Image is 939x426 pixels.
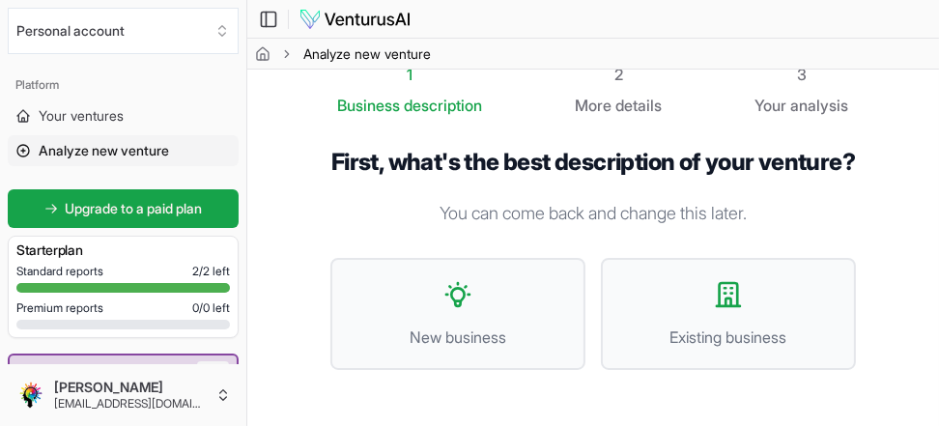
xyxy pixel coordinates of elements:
span: analysis [791,96,849,115]
img: ACg8ocKoR5uPX0TPk0ohgAsnfEi8EW9T6d5TDbaVTc0IYJxuxyMae3W-Ag=s96-c [15,380,46,411]
span: Standard reports [16,264,103,279]
button: New business [330,258,585,370]
span: Analyze new venture [303,44,431,64]
nav: breadcrumb [255,44,431,64]
span: New business [352,326,564,349]
span: Business [338,94,401,117]
span: Your [755,94,787,117]
h1: First, what's the best description of your venture? [330,148,856,177]
span: details [616,96,663,115]
a: Your ventures [8,100,239,131]
span: Community [41,361,110,381]
span: Premium reports [16,300,103,316]
button: [PERSON_NAME][EMAIL_ADDRESS][DOMAIN_NAME] [8,372,239,418]
p: You can come back and change this later. [330,200,856,227]
div: Platform [8,70,239,100]
span: Existing business [622,326,835,349]
a: Analyze new venture [8,135,239,166]
img: logo [299,8,412,31]
span: Upgrade to a paid plan [66,199,203,218]
span: [EMAIL_ADDRESS][DOMAIN_NAME] [54,396,208,412]
span: 0 / 0 left [192,300,230,316]
div: 2 [576,63,663,86]
h3: Starter plan [16,241,230,260]
span: 2 / 2 left [192,264,230,279]
span: Analyze new venture [39,141,169,160]
div: 1 [338,63,483,86]
span: Your ventures [39,106,124,126]
button: Existing business [601,258,856,370]
button: Select an organization [8,8,239,54]
a: CommunityNew [10,355,237,386]
span: New [197,361,229,381]
div: 3 [755,63,849,86]
a: Upgrade to a paid plan [8,189,239,228]
span: description [405,96,483,115]
span: More [576,94,612,117]
span: [PERSON_NAME] [54,379,208,396]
